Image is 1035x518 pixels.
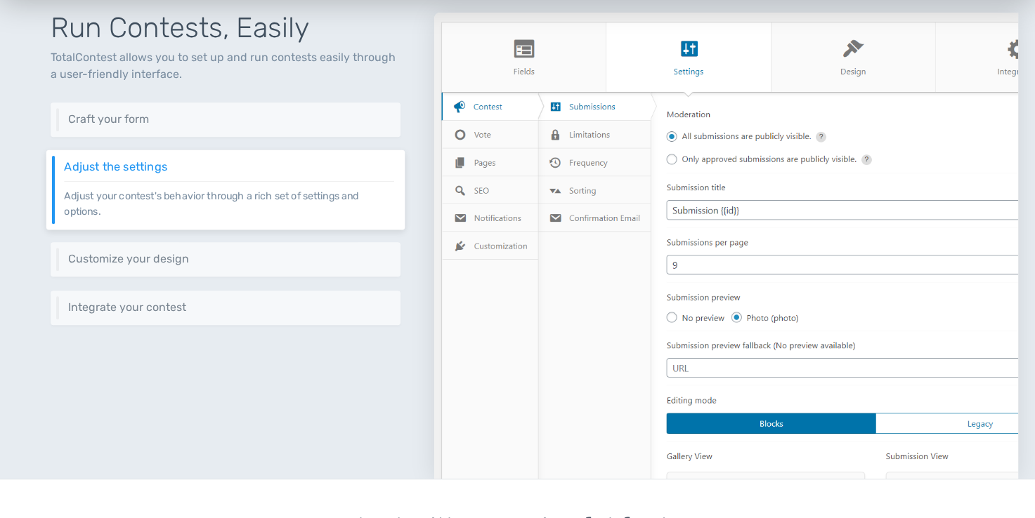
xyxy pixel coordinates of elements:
p: TotalContest allows you to set up and run contests easily through a user-friendly interface. [51,49,401,83]
h6: Customize your design [68,253,390,265]
p: Adjust your contest's behavior through a rich set of settings and options. [64,180,393,218]
h6: Adjust the settings [64,161,393,173]
p: Keep your website's design consistent by customizing the design to match your branding guidelines. [68,265,390,266]
h6: Integrate your contest [68,301,390,314]
img: Settings [434,13,1018,479]
h1: Run Contests, Easily [51,13,401,44]
p: Integrate your contest easily using different methods including shortcodes, embed code, REST API ... [68,314,390,314]
h6: Craft your form [68,113,390,126]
